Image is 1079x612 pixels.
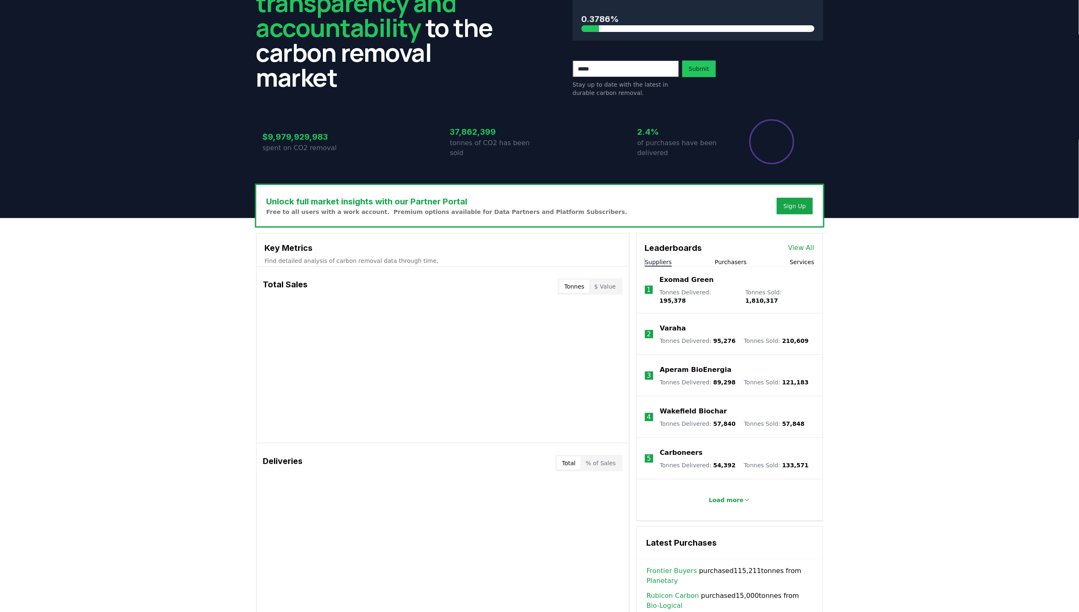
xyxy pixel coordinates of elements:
[660,275,714,285] a: Exomad Green
[782,462,809,469] span: 133,571
[647,591,813,611] span: purchased 15,000 tonnes from
[647,601,683,611] a: Bio-Logical
[745,288,814,305] p: Tonnes Sold :
[647,566,813,586] span: purchased 115,211 tonnes from
[450,126,540,138] h3: 37,862,399
[715,258,747,266] button: Purchasers
[638,138,727,158] p: of purchases have been delivered
[645,242,702,254] h3: Leaderboards
[581,457,621,470] button: % of Sales
[660,288,737,305] p: Tonnes Delivered :
[647,591,699,601] a: Rubicon Carbon
[647,454,651,464] p: 5
[660,448,703,458] a: Carboneers
[660,365,732,375] a: Aperam BioEnergia
[660,323,686,333] a: Varaha
[263,455,303,471] h3: Deliveries
[713,338,736,344] span: 95,276
[660,378,736,386] p: Tonnes Delivered :
[744,337,809,345] p: Tonnes Sold :
[660,420,736,428] p: Tonnes Delivered :
[263,143,352,153] p: spent on CO2 removal
[660,297,686,304] span: 195,378
[573,80,679,97] p: Stay up to date with the latest in durable carbon removal.
[647,576,678,586] a: Planetary
[263,131,352,143] h3: $9,979,929,983
[660,406,727,416] a: Wakefield Biochar
[589,280,621,293] button: $ Value
[782,379,809,386] span: 121,183
[702,492,757,508] button: Load more
[745,297,778,304] span: 1,810,317
[782,338,809,344] span: 210,609
[647,285,651,295] p: 1
[744,420,805,428] p: Tonnes Sold :
[267,208,628,216] p: Free to all users with a work account. Premium options available for Data Partners and Platform S...
[790,258,814,266] button: Services
[582,13,815,25] h3: 0.3786%
[788,243,815,253] a: View All
[744,378,809,386] p: Tonnes Sold :
[263,278,308,295] h3: Total Sales
[660,337,736,345] p: Tonnes Delivered :
[682,61,716,77] button: Submit
[713,462,736,469] span: 54,392
[777,198,812,214] button: Sign Up
[647,537,813,549] h3: Latest Purchases
[744,461,809,469] p: Tonnes Sold :
[709,496,744,504] p: Load more
[265,257,621,265] p: Find detailed analysis of carbon removal data through time.
[647,412,651,422] p: 4
[713,379,736,386] span: 89,298
[265,242,621,254] h3: Key Metrics
[267,195,628,208] h3: Unlock full market insights with our Partner Portal
[560,280,589,293] button: Tonnes
[638,126,727,138] h3: 2.4%
[647,566,697,576] a: Frontier Buyers
[647,329,651,339] p: 2
[783,202,806,210] a: Sign Up
[557,457,581,470] button: Total
[660,461,736,469] p: Tonnes Delivered :
[713,420,736,427] span: 57,840
[647,371,651,381] p: 3
[450,138,540,158] p: tonnes of CO2 has been sold
[749,119,795,165] div: Percentage of sales delivered
[645,258,672,266] button: Suppliers
[782,420,805,427] span: 57,848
